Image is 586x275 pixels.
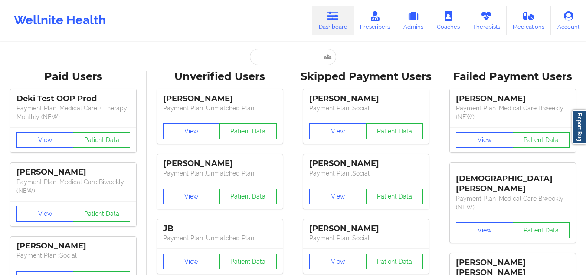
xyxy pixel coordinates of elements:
div: [PERSON_NAME] [309,94,423,104]
div: [PERSON_NAME] [309,159,423,169]
div: [DEMOGRAPHIC_DATA][PERSON_NAME] [456,167,570,194]
button: View [163,123,220,139]
button: View [309,254,367,269]
button: View [309,189,367,204]
a: Medications [507,6,551,35]
p: Payment Plan : Unmatched Plan [163,234,277,242]
button: View [456,222,513,238]
a: Account [551,6,586,35]
button: Patient Data [73,132,130,148]
div: JB [163,224,277,234]
button: View [163,189,220,204]
button: View [16,206,74,222]
div: [PERSON_NAME] [163,159,277,169]
button: View [456,132,513,148]
div: [PERSON_NAME] [16,167,130,177]
div: [PERSON_NAME] [456,94,570,104]
p: Payment Plan : Social [309,234,423,242]
p: Payment Plan : Medical Care Biweekly (NEW) [456,194,570,212]
p: Payment Plan : Medical Care Biweekly (NEW) [456,104,570,121]
button: Patient Data [513,222,570,238]
button: Patient Data [219,123,277,139]
a: Coaches [430,6,466,35]
div: Paid Users [6,70,141,83]
div: Unverified Users [153,70,287,83]
a: Prescribers [354,6,397,35]
button: View [16,132,74,148]
button: Patient Data [366,123,423,139]
div: Skipped Payment Users [299,70,434,83]
button: Patient Data [219,189,277,204]
p: Payment Plan : Social [309,169,423,178]
button: Patient Data [366,189,423,204]
div: Deki Test OOP Prod [16,94,130,104]
a: Report Bug [572,110,586,144]
button: Patient Data [73,206,130,222]
a: Therapists [466,6,507,35]
button: View [163,254,220,269]
a: Dashboard [312,6,354,35]
button: Patient Data [366,254,423,269]
a: Admins [396,6,430,35]
p: Payment Plan : Unmatched Plan [163,169,277,178]
p: Payment Plan : Medical Care Biweekly (NEW) [16,178,130,195]
button: Patient Data [219,254,277,269]
div: [PERSON_NAME] [16,241,130,251]
div: [PERSON_NAME] [309,224,423,234]
div: [PERSON_NAME] [163,94,277,104]
div: Failed Payment Users [445,70,580,83]
p: Payment Plan : Unmatched Plan [163,104,277,113]
p: Payment Plan : Social [309,104,423,113]
p: Payment Plan : Medical Care + Therapy Monthly (NEW) [16,104,130,121]
p: Payment Plan : Social [16,251,130,260]
button: View [309,123,367,139]
button: Patient Data [513,132,570,148]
